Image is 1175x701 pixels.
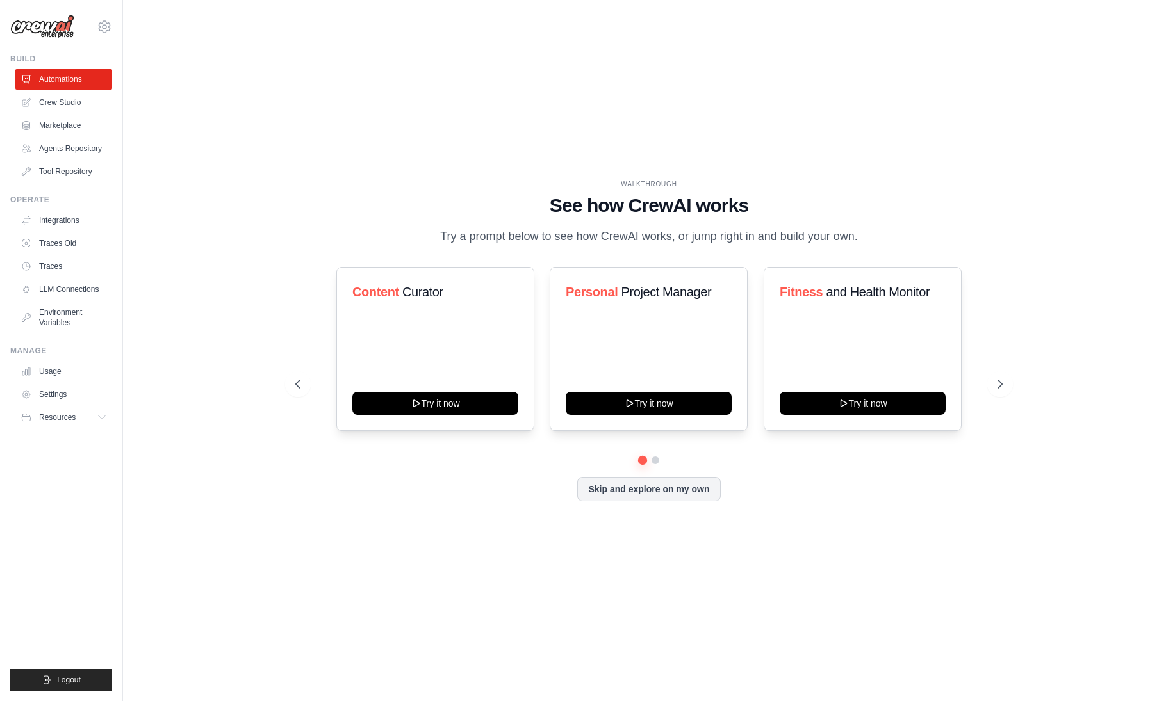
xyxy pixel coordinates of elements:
a: Integrations [15,210,112,230]
button: Skip and explore on my own [577,477,720,501]
a: Settings [15,384,112,405]
button: Try it now [352,392,518,415]
div: Manage [10,346,112,356]
button: Try it now [780,392,946,415]
h1: See how CrewAI works [295,194,1003,217]
a: Crew Studio [15,92,112,113]
p: Try a prompt below to see how CrewAI works, or jump right in and build your own. [434,227,864,246]
a: Tool Repository [15,161,112,182]
a: Environment Variables [15,302,112,333]
span: Project Manager [621,285,712,299]
span: Resources [39,412,76,423]
a: LLM Connections [15,279,112,300]
a: Traces Old [15,233,112,254]
span: Logout [57,675,81,685]
span: Fitness [780,285,823,299]
a: Marketplace [15,115,112,136]
span: and Health Monitor [826,285,930,299]
span: Content [352,285,399,299]
a: Agents Repository [15,138,112,159]
div: WALKTHROUGH [295,179,1003,189]
a: Traces [15,256,112,277]
div: Operate [10,195,112,205]
img: Logo [10,15,74,39]
button: Logout [10,669,112,691]
div: Build [10,54,112,64]
a: Automations [15,69,112,90]
span: Personal [566,285,618,299]
button: Resources [15,407,112,428]
a: Usage [15,361,112,382]
button: Try it now [566,392,732,415]
span: Curator [402,285,443,299]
